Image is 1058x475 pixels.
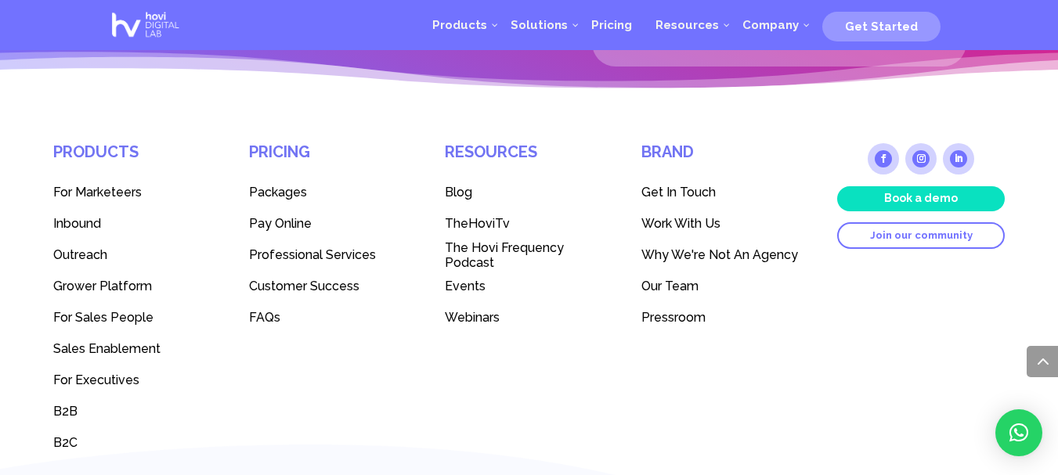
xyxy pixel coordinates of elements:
a: Follow on LinkedIn [943,143,974,175]
span: Why We're Not An Agency [641,247,798,262]
span: TheHoviTv [445,216,510,231]
a: Webinars [445,302,612,333]
a: The Hovi Frequency Podcast [445,239,612,271]
span: FAQs [249,310,280,325]
span: Resources [655,18,719,32]
span: Professional Services [249,247,376,262]
span: For Marketeers [53,185,142,200]
a: Products [421,2,499,49]
span: Blog [445,185,472,200]
a: Sales Enablement [53,333,221,365]
a: TheHoviTv [445,208,612,239]
span: For Executives [53,372,139,387]
a: B2C [53,427,221,459]
span: Company [742,18,799,32]
span: B2B [53,404,78,419]
a: Why We're Not An Agency [641,239,809,271]
span: Inbound [53,216,101,231]
span: Webinars [445,310,500,325]
span: Grower Platform [53,279,152,293]
a: Pricing [580,2,644,49]
a: For Executives [53,365,221,396]
span: Products [432,18,487,32]
h4: Products [53,143,221,177]
span: Our Team [641,279,699,293]
span: Packages [249,185,307,200]
span: Sales Enablement [53,341,161,356]
a: Pressroom [641,302,809,333]
a: Follow on Facebook [868,143,899,175]
a: Follow on Instagram [905,143,937,175]
a: Our Team [641,271,809,302]
a: Inbound [53,208,221,239]
span: The Hovi Frequency Podcast [445,240,564,270]
a: Company [731,2,811,49]
a: Get Started [822,13,941,37]
a: B2B [53,396,221,427]
span: Get In Touch [641,185,716,200]
span: Outreach [53,247,107,262]
a: Pay Online [249,208,417,239]
a: Join our community [837,222,1005,249]
a: Grower Platform [53,271,221,302]
span: B2C [53,435,78,450]
h4: Brand [641,143,809,177]
a: Customer Success [249,271,417,302]
h4: Pricing [249,143,417,177]
a: Resources [644,2,731,49]
span: Pay Online [249,216,312,231]
h4: Resources [445,143,612,177]
a: Professional Services [249,239,417,271]
span: For Sales People [53,310,153,325]
span: Events [445,279,486,293]
a: Book a demo [837,186,1005,211]
a: Blog [445,177,612,208]
a: FAQs [249,302,417,333]
span: Customer Success [249,279,359,293]
span: Work With Us [641,216,720,231]
span: Get Started [845,20,918,34]
a: Work With Us [641,208,809,239]
a: Packages [249,177,417,208]
a: Get In Touch [641,177,809,208]
span: Pricing [591,18,632,32]
a: Events [445,271,612,302]
a: For Marketeers [53,177,221,208]
a: Outreach [53,239,221,271]
a: Solutions [499,2,580,49]
span: Solutions [511,18,568,32]
a: For Sales People [53,302,221,333]
span: Pressroom [641,310,706,325]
